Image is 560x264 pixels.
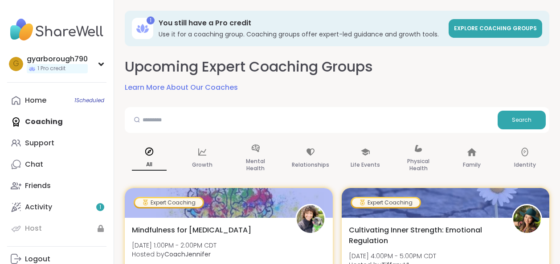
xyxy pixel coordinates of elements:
img: TiffanyVL [513,205,541,233]
p: Identity [514,160,536,170]
span: Search [512,116,531,124]
a: Home1Scheduled [7,90,106,111]
p: Family [463,160,481,170]
span: [DATE] 1:00PM - 2:00PM CDT [132,241,217,250]
div: Chat [25,160,43,169]
span: Hosted by [132,250,217,259]
div: Host [25,224,42,233]
div: Support [25,138,54,148]
a: Host [7,218,106,239]
div: Expert Coaching [135,198,203,207]
img: ShareWell Nav Logo [7,14,106,45]
div: Home [25,96,46,105]
span: 1 [99,204,101,211]
a: Friends [7,175,106,196]
p: Life Events [351,160,380,170]
a: Learn More About Our Coaches [125,82,245,93]
a: Support [7,132,106,154]
span: 1 Pro credit [37,65,65,72]
div: Friends [25,181,51,191]
span: Explore Coaching Groups [454,24,537,32]
div: 1 [147,16,155,24]
span: [DATE] 4:00PM - 5:00PM CDT [349,252,436,260]
a: Explore Coaching Groups [449,19,542,38]
a: Chat [7,154,106,175]
span: Cultivating Inner Strength: Emotional Regulation [349,225,503,246]
p: Mental Health [238,156,273,174]
iframe: Spotlight [239,82,246,89]
div: Logout [25,254,50,264]
b: CoachJennifer [164,250,211,259]
div: gyarborough790 [27,54,88,64]
div: Activity [25,202,52,212]
h3: Use it for a coaching group. Coaching groups offer expert-led guidance and growth tools. [159,30,443,39]
p: All [132,159,167,171]
button: Search [498,111,546,129]
a: Activity1 [7,196,106,218]
span: g [13,58,19,70]
span: 1 Scheduled [74,97,104,104]
h3: You still have a Pro credit [159,18,443,28]
span: Mindfulness for [MEDICAL_DATA] [132,225,251,236]
h2: Upcoming Expert Coaching Groups [125,57,373,77]
p: Physical Health [401,156,436,174]
p: Relationships [292,160,329,170]
p: Growth [192,160,213,170]
div: Expert Coaching [352,198,420,207]
iframe: Spotlight [98,118,105,125]
img: CoachJennifer [297,205,324,233]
